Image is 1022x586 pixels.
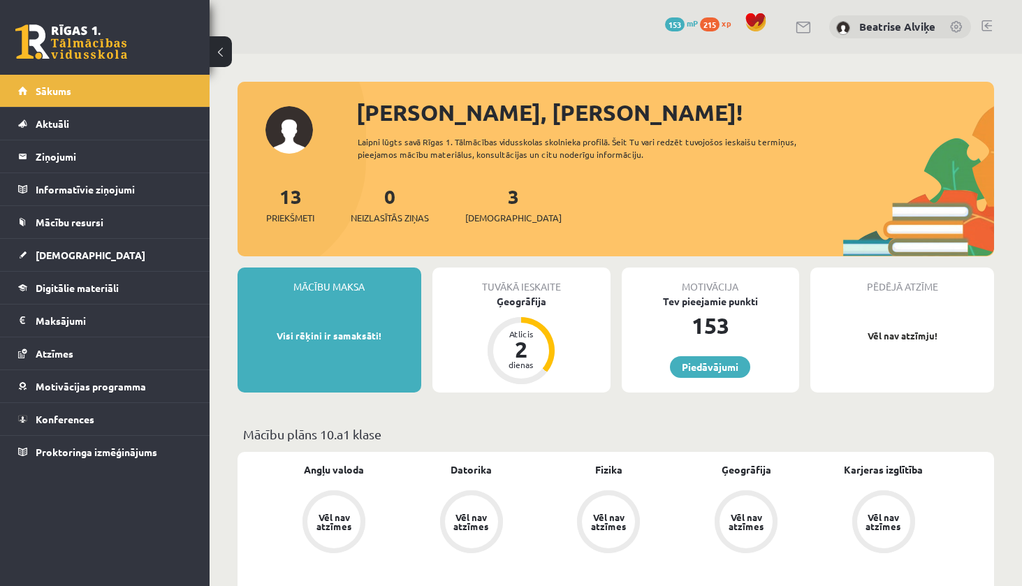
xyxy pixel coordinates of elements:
[670,356,750,378] a: Piedāvājumi
[815,490,952,556] a: Vēl nav atzīmes
[358,135,812,161] div: Laipni lūgts savā Rīgas 1. Tālmācības vidusskolas skolnieka profilā. Šeit Tu vari redzēt tuvojošo...
[864,513,903,531] div: Vēl nav atzīmes
[432,268,611,294] div: Tuvākā ieskaite
[36,140,192,173] legend: Ziņojumi
[36,413,94,425] span: Konferences
[266,184,314,225] a: 13Priekšmeti
[722,462,771,477] a: Ģeogrāfija
[36,347,73,360] span: Atzīmes
[622,268,800,294] div: Motivācija
[432,294,611,386] a: Ģeogrāfija Atlicis 2 dienas
[844,462,923,477] a: Karjeras izglītība
[18,140,192,173] a: Ziņojumi
[18,403,192,435] a: Konferences
[18,305,192,337] a: Maksājumi
[18,108,192,140] a: Aktuāli
[859,20,935,34] a: Beatrise Alviķe
[244,329,414,343] p: Visi rēķini ir samaksāti!
[452,513,491,531] div: Vēl nav atzīmes
[700,17,738,29] a: 215 xp
[727,513,766,531] div: Vēl nav atzīmes
[18,370,192,402] a: Motivācijas programma
[722,17,731,29] span: xp
[403,490,541,556] a: Vēl nav atzīmes
[36,85,71,97] span: Sākums
[540,490,678,556] a: Vēl nav atzīmes
[238,268,421,294] div: Mācību maksa
[351,211,429,225] span: Neizlasītās ziņas
[451,462,492,477] a: Datorika
[700,17,720,31] span: 215
[18,206,192,238] a: Mācību resursi
[500,338,542,360] div: 2
[810,268,994,294] div: Pēdējā atzīme
[314,513,353,531] div: Vēl nav atzīmes
[622,294,800,309] div: Tev pieejamie punkti
[36,173,192,205] legend: Informatīvie ziņojumi
[500,330,542,338] div: Atlicis
[36,216,103,228] span: Mācību resursi
[687,17,698,29] span: mP
[15,24,127,59] a: Rīgas 1. Tālmācības vidusskola
[36,117,69,130] span: Aktuāli
[304,462,364,477] a: Angļu valoda
[36,305,192,337] legend: Maksājumi
[18,75,192,107] a: Sākums
[589,513,628,531] div: Vēl nav atzīmes
[36,249,145,261] span: [DEMOGRAPHIC_DATA]
[665,17,685,31] span: 153
[266,211,314,225] span: Priekšmeti
[500,360,542,369] div: dienas
[18,173,192,205] a: Informatīvie ziņojumi
[665,17,698,29] a: 153 mP
[18,239,192,271] a: [DEMOGRAPHIC_DATA]
[678,490,815,556] a: Vēl nav atzīmes
[18,337,192,369] a: Atzīmes
[356,96,994,129] div: [PERSON_NAME], [PERSON_NAME]!
[18,436,192,468] a: Proktoringa izmēģinājums
[465,184,562,225] a: 3[DEMOGRAPHIC_DATA]
[817,329,987,343] p: Vēl nav atzīmju!
[595,462,622,477] a: Fizika
[36,281,119,294] span: Digitālie materiāli
[351,184,429,225] a: 0Neizlasītās ziņas
[18,272,192,304] a: Digitālie materiāli
[465,211,562,225] span: [DEMOGRAPHIC_DATA]
[836,21,850,35] img: Beatrise Alviķe
[432,294,611,309] div: Ģeogrāfija
[36,380,146,393] span: Motivācijas programma
[243,425,988,444] p: Mācību plāns 10.a1 klase
[265,490,403,556] a: Vēl nav atzīmes
[36,446,157,458] span: Proktoringa izmēģinājums
[622,309,800,342] div: 153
